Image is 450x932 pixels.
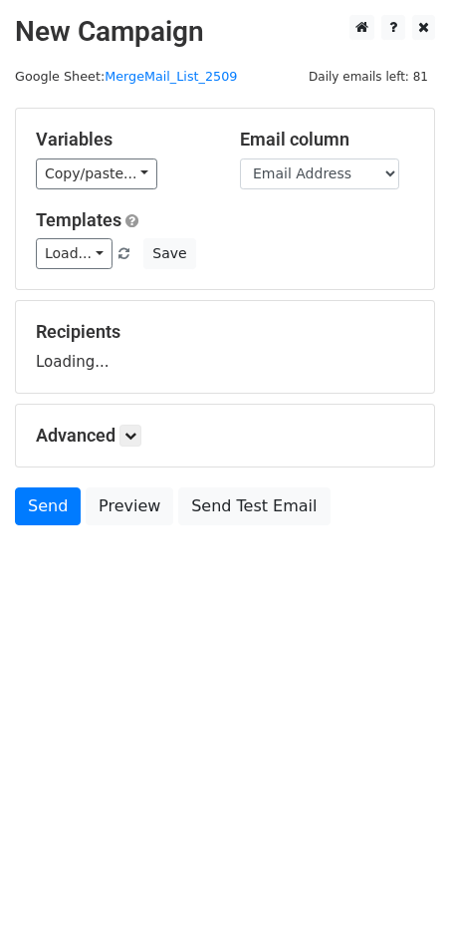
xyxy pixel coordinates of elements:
button: Save [143,238,195,269]
h5: Recipients [36,321,414,343]
a: Copy/paste... [36,158,157,189]
a: MergeMail_List_2509 [105,69,237,84]
small: Google Sheet: [15,69,237,84]
a: Load... [36,238,112,269]
h2: New Campaign [15,15,435,49]
a: Daily emails left: 81 [302,69,435,84]
a: Preview [86,487,173,525]
a: Send [15,487,81,525]
span: Daily emails left: 81 [302,66,435,88]
h5: Variables [36,129,210,151]
h5: Advanced [36,425,414,447]
div: Loading... [36,321,414,373]
a: Send Test Email [178,487,330,525]
h5: Email column [240,129,414,151]
a: Templates [36,209,121,230]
